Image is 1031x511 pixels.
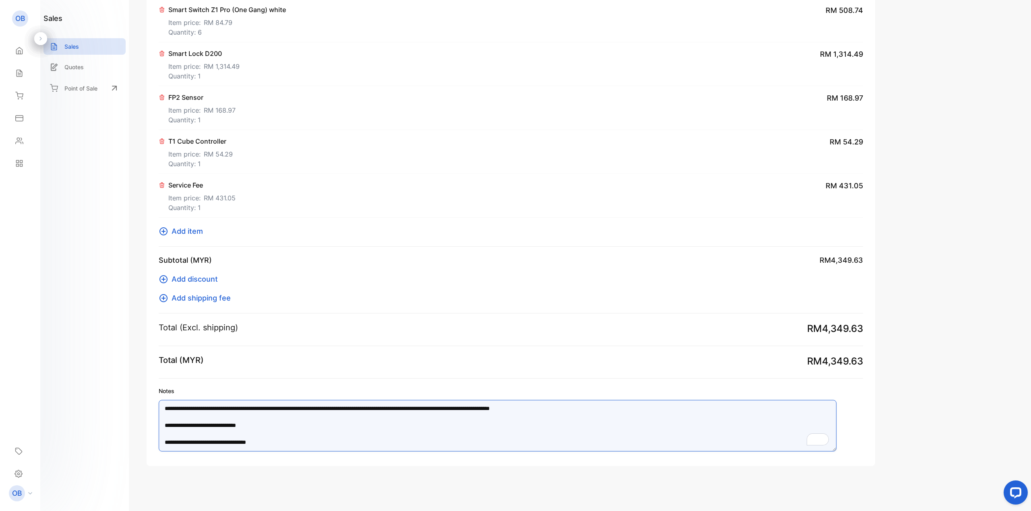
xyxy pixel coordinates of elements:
span: Add item [172,226,203,237]
span: RM 508.74 [826,5,863,16]
p: Item price: [168,58,240,71]
span: RM 168.97 [204,105,236,115]
a: Point of Sale [43,79,126,97]
a: Quotes [43,59,126,75]
p: Quantity: 1 [168,159,233,169]
label: Notes [159,387,863,395]
textarea: To enrich screen reader interactions, please activate Accessibility in Grammarly extension settings [159,400,836,451]
span: RM 54.29 [204,149,233,159]
p: Sales [64,42,79,51]
p: Point of Sale [64,84,97,93]
p: Total (MYR) [159,354,204,366]
span: RM4,349.63 [807,354,863,369]
p: Quantity: 1 [168,71,240,81]
span: RM4,349.63 [820,255,863,266]
button: Add shipping fee [159,293,236,303]
p: Service Fee [168,180,236,190]
p: Quotes [64,63,84,71]
p: OB [15,13,25,24]
p: Total (Excl. shipping) [159,321,238,334]
a: Sales [43,38,126,55]
span: RM 1,314.49 [204,62,240,71]
span: Add shipping fee [172,293,231,303]
p: Item price: [168,146,233,159]
p: Quantity: 6 [168,27,286,37]
span: Add discount [172,274,218,284]
span: RM 168.97 [827,93,863,103]
h1: sales [43,13,62,24]
p: Quantity: 1 [168,115,236,125]
p: Smart Switch Z1 Pro (One Gang) white [168,5,286,14]
p: Item price: [168,14,286,27]
span: RM 1,314.49 [820,49,863,60]
span: RM 431.05 [204,193,236,203]
p: FP2 Sensor [168,93,236,102]
p: Item price: [168,102,236,115]
button: Add discount [159,274,223,284]
span: RM 84.79 [204,18,232,27]
p: Smart Lock D200 [168,49,240,58]
p: OB [12,488,22,499]
span: RM 431.05 [826,180,863,191]
p: T1 Cube Controller [168,136,233,146]
span: RM 54.29 [830,136,863,147]
button: Add item [159,226,208,237]
p: Quantity: 1 [168,203,236,212]
span: RM4,349.63 [807,321,863,336]
p: Subtotal (MYR) [159,255,212,266]
iframe: LiveChat chat widget [997,477,1031,511]
p: Item price: [168,190,236,203]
